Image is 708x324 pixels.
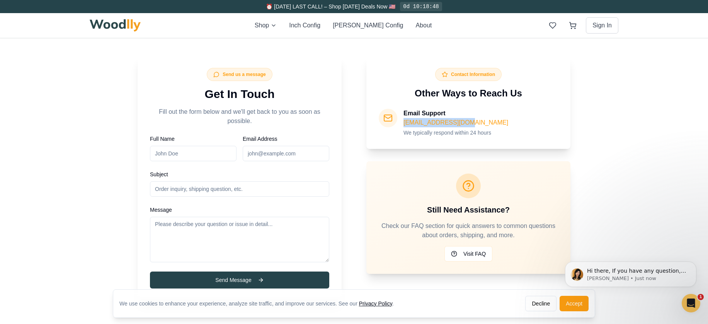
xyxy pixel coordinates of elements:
h3: Still Need Assistance? [379,204,558,215]
button: Shop [255,21,277,30]
p: Email Support [403,109,508,118]
input: john@example.com [243,146,329,161]
div: Contact Information [435,68,502,81]
h3: Other Ways to Reach Us [379,87,558,100]
div: Send us a message [207,68,272,81]
input: John Doe [150,146,237,161]
input: Order inquiry, shipping question, etc. [150,181,329,197]
button: [PERSON_NAME] Config [333,21,403,30]
span: 1 [698,294,704,300]
button: Sign In [586,17,618,34]
button: Accept [560,296,589,311]
button: Decline [525,296,557,311]
iframe: Intercom live chat [682,294,700,312]
iframe: Intercom notifications message [553,245,708,303]
div: 0d 10:18:48 [400,2,442,11]
span: ⏰ [DATE] LAST CALL! – Shop [DATE] Deals Now 🇺🇸 [266,3,395,10]
button: Inch Config [289,21,320,30]
h2: Get In Touch [150,87,329,101]
button: Visit FAQ [444,246,492,262]
p: Fill out the form below and we'll get back to you as soon as possible. [150,107,329,126]
label: Email Address [243,135,329,143]
a: [EMAIL_ADDRESS][DOMAIN_NAME] [403,119,508,126]
label: Full Name [150,135,237,143]
div: We use cookies to enhance your experience, analyze site traffic, and improve our services. See our . [119,300,400,307]
a: Privacy Policy [359,300,392,307]
p: We typically respond within 24 hours [403,129,508,137]
img: Woodlly [90,19,141,32]
button: About [415,21,432,30]
button: Send Message [150,272,329,289]
label: Message [150,206,329,214]
p: Check our FAQ section for quick answers to common questions about orders, shipping, and more. [379,221,558,240]
label: Subject [150,170,329,178]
